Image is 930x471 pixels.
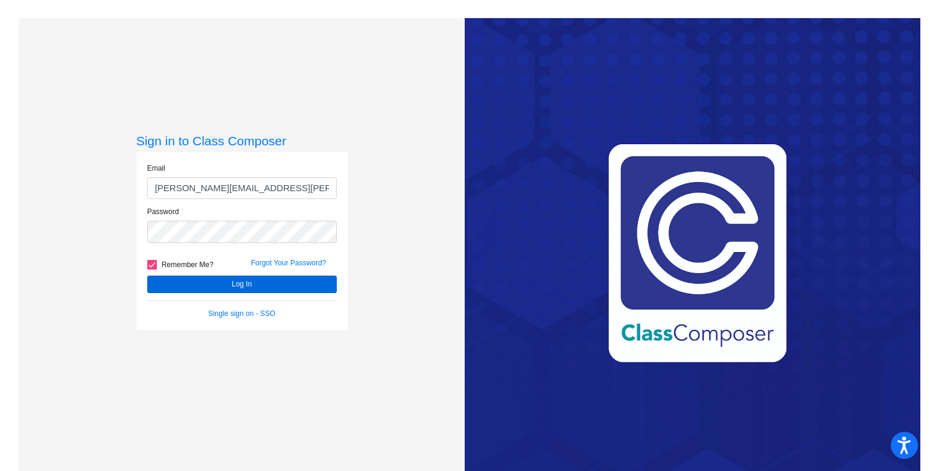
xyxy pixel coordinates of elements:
a: Forgot Your Password? [251,259,326,267]
a: Single sign on - SSO [208,309,275,318]
span: Remember Me? [162,258,214,272]
h3: Sign in to Class Composer [136,133,348,148]
button: Log In [147,276,337,293]
label: Email [147,163,165,174]
label: Password [147,206,179,217]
